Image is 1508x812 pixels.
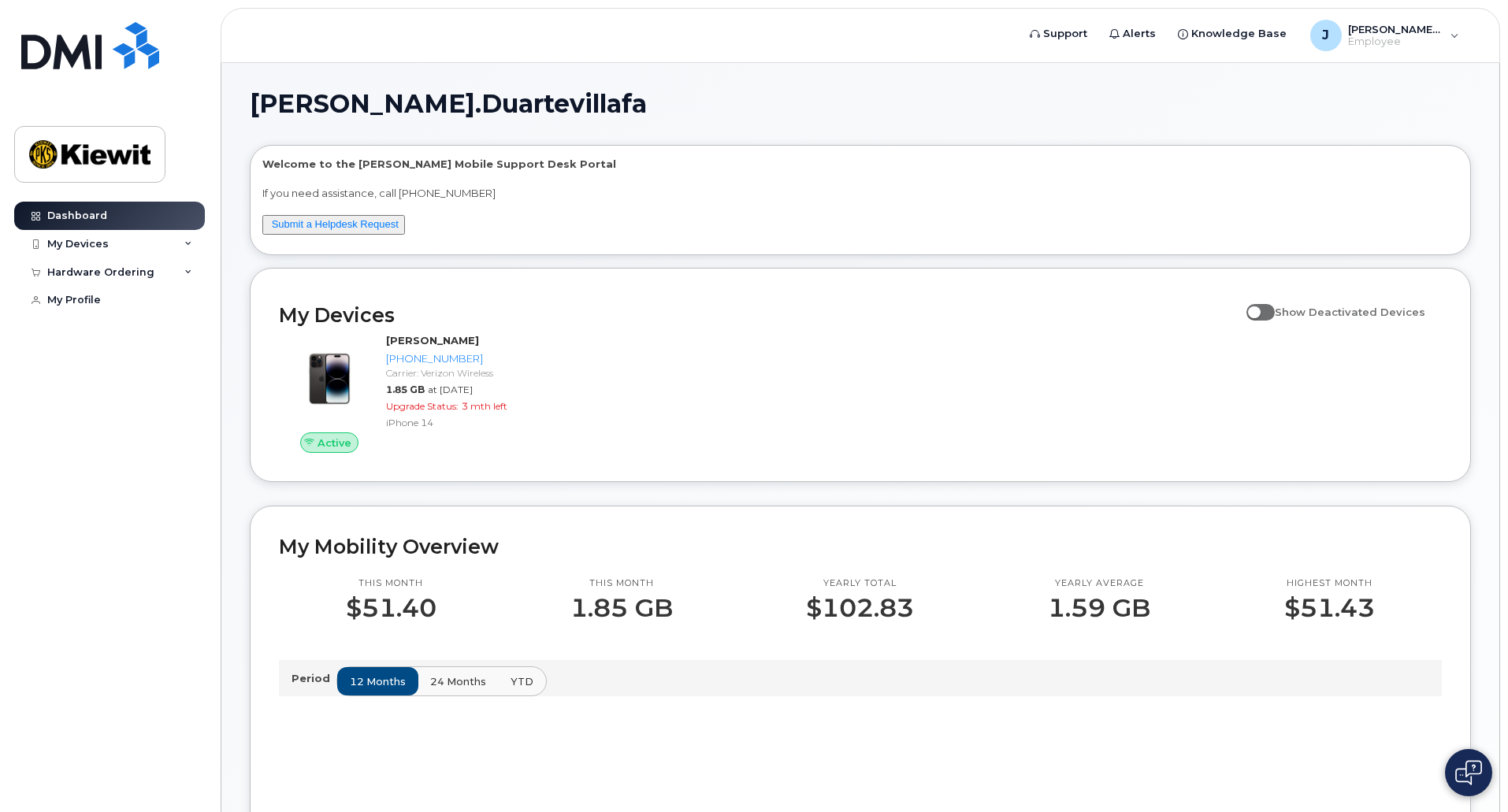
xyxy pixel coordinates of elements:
span: YTD [511,674,533,689]
p: This month [346,577,436,590]
p: 1.85 GB [570,594,673,622]
p: $102.83 [806,594,914,622]
p: 1.59 GB [1048,594,1150,622]
div: [PHONE_NUMBER] [386,351,549,366]
span: 3 mth left [462,400,507,412]
p: Highest month [1284,577,1375,590]
img: Open chat [1455,760,1482,785]
a: Active[PERSON_NAME][PHONE_NUMBER]Carrier: Verizon Wireless1.85 GBat [DATE]Upgrade Status:3 mth le... [279,333,555,453]
button: Submit a Helpdesk Request [262,215,405,235]
div: Carrier: Verizon Wireless [386,366,549,380]
div: iPhone 14 [386,416,549,429]
img: image20231002-3703462-njx0qo.jpeg [292,341,367,417]
span: Active [318,436,351,450]
p: If you need assistance, call [PHONE_NUMBER] [262,186,1458,201]
h2: My Mobility Overview [279,535,1442,558]
input: Show Deactivated Devices [1246,297,1259,310]
h2: My Devices [279,303,1239,327]
span: at [DATE] [428,384,473,395]
p: Yearly total [806,577,914,590]
p: Period [292,671,336,686]
p: This month [570,577,673,590]
p: Yearly average [1048,577,1150,590]
span: Show Deactivated Devices [1275,306,1425,318]
span: 1.85 GB [386,384,425,395]
span: Upgrade Status: [386,400,459,412]
strong: [PERSON_NAME] [386,334,479,347]
span: [PERSON_NAME].Duartevillafa [250,92,647,116]
p: $51.43 [1284,594,1375,622]
p: $51.40 [346,594,436,622]
span: 24 months [430,674,486,689]
p: Welcome to the [PERSON_NAME] Mobile Support Desk Portal [262,157,1458,172]
a: Submit a Helpdesk Request [272,218,399,230]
